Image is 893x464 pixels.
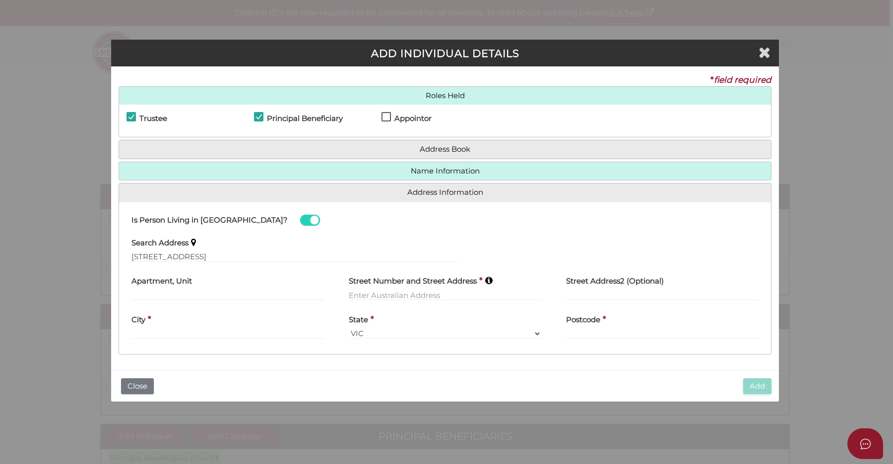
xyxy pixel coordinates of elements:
[121,378,154,395] button: Close
[349,316,368,324] h4: State
[127,167,764,175] a: Name Information
[847,428,883,459] button: Open asap
[131,277,192,286] h4: Apartment, Unit
[191,238,196,246] i: Keep typing in your address(including suburb) until it appears
[349,290,541,300] input: Enter Australian Address
[131,216,288,225] h4: Is Person Living in [GEOGRAPHIC_DATA]?
[566,316,600,324] h4: Postcode
[349,277,477,286] h4: Street Number and Street Address
[127,188,764,197] a: Address Information
[485,276,493,285] i: Keep typing in your address(including suburb) until it appears
[743,378,771,395] button: Add
[566,277,664,286] h4: Street Address2 (Optional)
[131,239,189,247] h4: Search Address
[131,316,145,324] h4: City
[131,251,457,262] input: Enter Address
